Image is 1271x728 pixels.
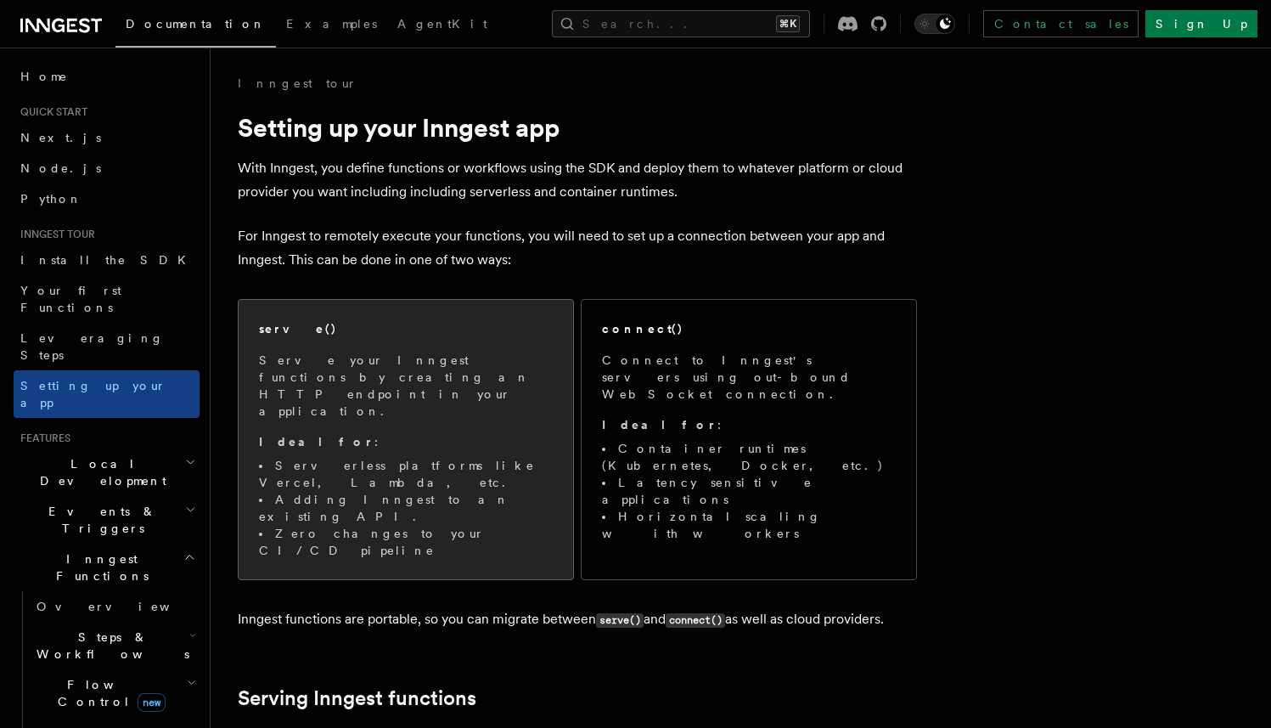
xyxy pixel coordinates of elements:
h2: serve() [259,320,337,337]
a: Setting up your app [14,370,200,418]
a: Overview [30,591,200,622]
a: Your first Functions [14,275,200,323]
a: Next.js [14,122,200,153]
span: Documentation [126,17,266,31]
p: With Inngest, you define functions or workflows using the SDK and deploy them to whatever platfor... [238,156,917,204]
a: connect()Connect to Inngest's servers using out-bound WebSocket connection.Ideal for:Container ru... [581,299,917,580]
span: Node.js [20,161,101,175]
p: Inngest functions are portable, so you can migrate between and as well as cloud providers. [238,607,917,632]
span: AgentKit [397,17,487,31]
button: Inngest Functions [14,544,200,591]
li: Adding Inngest to an existing API. [259,491,553,525]
span: Your first Functions [20,284,121,314]
span: Features [14,432,70,445]
span: Python [20,192,82,206]
li: Latency sensitive applications [602,474,896,508]
p: : [259,433,553,450]
span: Overview [37,600,211,613]
a: Documentation [115,5,276,48]
p: : [602,416,896,433]
strong: Ideal for [259,435,374,449]
span: Steps & Workflows [30,629,189,663]
a: Sign Up [1145,10,1257,37]
span: Inngest tour [14,228,95,241]
button: Toggle dark mode [914,14,955,34]
span: Inngest Functions [14,550,183,584]
span: Install the SDK [20,253,196,267]
strong: Ideal for [602,418,717,432]
a: Home [14,61,200,92]
a: Node.js [14,153,200,183]
a: Install the SDK [14,245,200,275]
span: Examples [286,17,377,31]
a: Python [14,183,200,214]
a: Inngest tour [238,75,357,92]
span: Flow Control [30,676,187,710]
span: Next.js [20,131,101,144]
code: connect() [666,613,725,628]
span: Local Development [14,455,185,489]
span: Leveraging Steps [20,331,164,362]
p: Serve your Inngest functions by creating an HTTP endpoint in your application. [259,352,553,420]
span: Setting up your app [20,379,166,409]
li: Serverless platforms like Vercel, Lambda, etc. [259,457,553,491]
span: Home [20,68,68,85]
a: AgentKit [387,5,498,46]
a: Serving Inngest functions [238,686,476,710]
a: serve()Serve your Inngest functions by creating an HTTP endpoint in your application.Ideal for:Se... [238,299,574,580]
h2: connect() [602,320,683,337]
li: Zero changes to your CI/CD pipeline [259,525,553,559]
p: For Inngest to remotely execute your functions, you will need to set up a connection between your... [238,224,917,272]
button: Events & Triggers [14,496,200,544]
p: Connect to Inngest's servers using out-bound WebSocket connection. [602,352,896,403]
span: Events & Triggers [14,503,185,537]
button: Search...⌘K [552,10,810,37]
button: Steps & Workflows [30,622,200,669]
li: Horizontal scaling with workers [602,508,896,542]
span: new [138,693,166,712]
span: Quick start [14,105,87,119]
a: Contact sales [983,10,1139,37]
a: Leveraging Steps [14,323,200,370]
code: serve() [596,613,644,628]
li: Container runtimes (Kubernetes, Docker, etc.) [602,440,896,474]
kbd: ⌘K [776,15,800,32]
a: Examples [276,5,387,46]
button: Flow Controlnew [30,669,200,717]
button: Local Development [14,449,200,496]
h1: Setting up your Inngest app [238,112,917,143]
